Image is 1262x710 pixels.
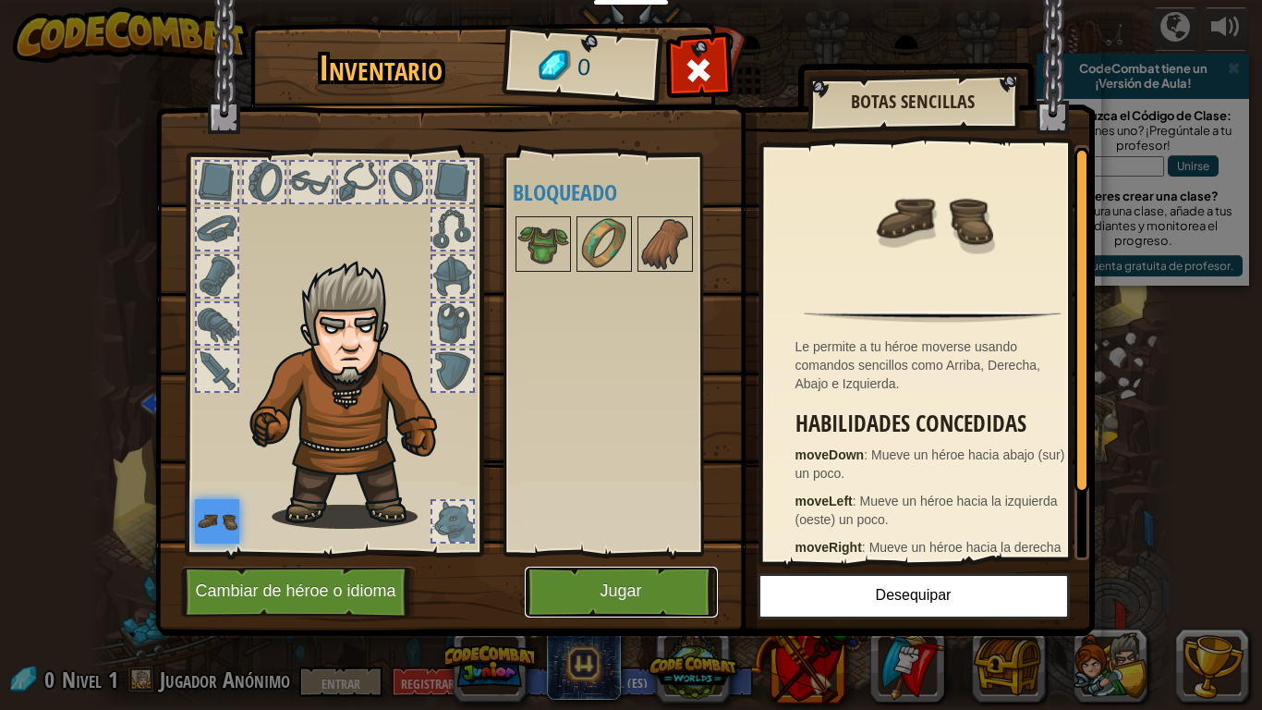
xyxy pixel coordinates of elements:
[795,494,853,508] font: moveLeft
[639,218,691,270] img: portrait.png
[795,540,1062,573] font: Mueve un héroe hacia la derecha (este) un poco.
[873,159,993,279] img: portrait.png
[804,311,1061,323] img: hr.png
[795,408,1026,439] font: Habilidades concedidas
[853,494,856,508] font: :
[241,260,467,529] img: hair_m2.png
[576,54,590,80] font: 0
[319,43,443,92] font: Inventario
[517,218,569,270] img: portrait.png
[795,447,1065,481] font: Mueve un héroe hacia abajo (sur) un poco.
[795,540,862,555] font: moveRight
[864,447,868,462] font: :
[181,567,416,618] button: Cambiar de héroe o idioma
[525,567,718,618] button: Jugar
[795,339,1040,391] font: Le permite a tu héroe moverse usando comandos sencillos como Arriba, Derecha, Abajo e Izquierda.
[195,582,395,601] font: Cambiar de héroe o idioma
[876,588,952,604] font: Desequipar
[513,177,617,207] font: Bloqueado
[795,494,1058,527] font: Mueve un héroe hacia la izquierda (oeste) un poco.
[758,573,1070,619] button: Desequipar
[851,89,975,114] font: Botas sencillas
[795,447,865,462] font: moveDown
[195,499,239,544] img: portrait.png
[600,582,641,601] font: Jugar
[862,540,866,555] font: :
[578,218,630,270] img: portrait.png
